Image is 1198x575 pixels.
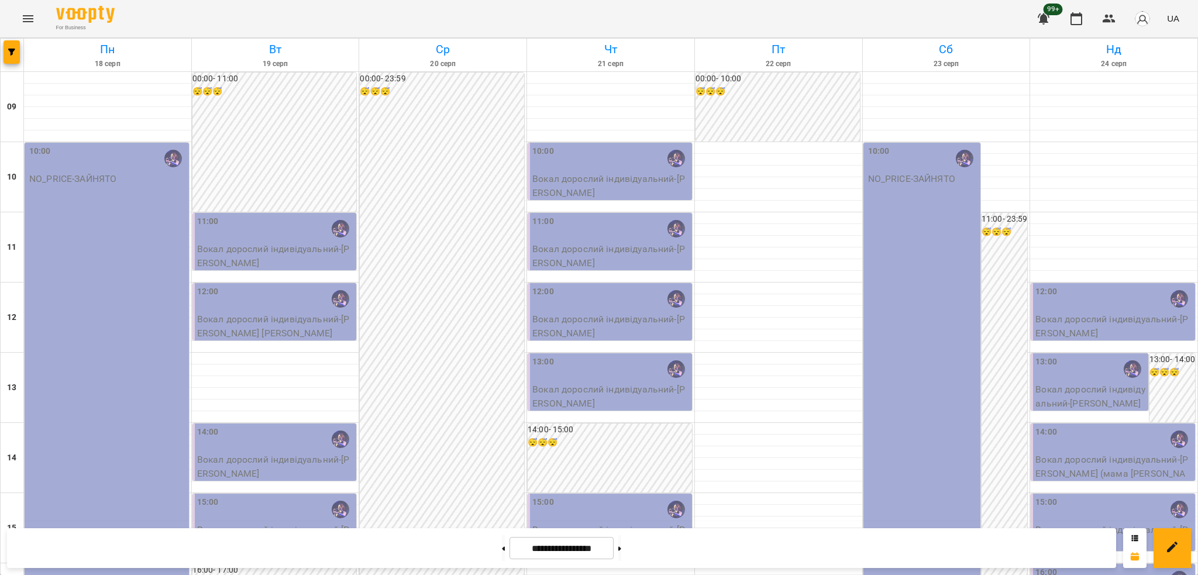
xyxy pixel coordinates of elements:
p: NO_PRICE - ЗАЙНЯТО [29,172,187,186]
h6: 23 серп [865,58,1028,70]
h6: Ср [361,40,525,58]
h6: 14:00 - 15:00 [528,423,692,436]
label: 13:00 [532,356,554,369]
h6: 😴😴😴 [696,85,860,98]
label: 13:00 [1035,356,1057,369]
h6: 19 серп [194,58,357,70]
h6: 😴😴😴 [528,436,692,449]
p: Вокал дорослий індивідуальний - [PERSON_NAME] [197,242,354,270]
p: Вокал дорослий індивідуальний - [PERSON_NAME] (мама [PERSON_NAME]) [1035,453,1193,494]
label: 15:00 [532,496,554,509]
label: 15:00 [1035,496,1057,509]
img: Христина Андреєва [вокал] [1171,290,1188,308]
label: 14:00 [197,426,219,439]
p: Вокал дорослий індивідуальний - [PERSON_NAME] [197,453,354,480]
h6: 22 серп [697,58,860,70]
label: 12:00 [532,285,554,298]
img: Христина Андреєва [вокал] [1124,360,1141,378]
img: Христина Андреєва [вокал] [667,220,685,237]
h6: 00:00 - 23:59 [360,73,524,85]
h6: 13:00 - 14:00 [1149,353,1195,366]
h6: 18 серп [26,58,190,70]
label: 11:00 [532,215,554,228]
label: 10:00 [29,145,51,158]
img: Христина Андреєва [вокал] [332,220,349,237]
h6: 00:00 - 11:00 [192,73,357,85]
span: 99+ [1044,4,1063,15]
h6: 24 серп [1032,58,1196,70]
img: Христина Андреєва [вокал] [332,290,349,308]
img: Христина Андреєва [вокал] [332,501,349,518]
p: Вокал дорослий індивідуальний - [PERSON_NAME] [1035,312,1193,340]
label: 11:00 [197,215,219,228]
h6: 14 [7,452,16,464]
p: NO_PRICE - ЗАЙНЯТО [868,172,979,186]
img: Христина Андреєва [вокал] [1171,501,1188,518]
img: Христина Андреєва [вокал] [667,150,685,167]
h6: 😴😴😴 [360,85,524,98]
h6: 21 серп [529,58,693,70]
img: Христина Андреєва [вокал] [164,150,182,167]
label: 10:00 [868,145,890,158]
h6: 09 [7,101,16,113]
img: Христина Андреєва [вокал] [956,150,973,167]
h6: 😴😴😴 [192,85,357,98]
p: Вокал дорослий індивідуальний - [PERSON_NAME] [532,312,690,340]
button: UA [1162,8,1184,29]
p: Вокал дорослий індивідуальний - [PERSON_NAME] [532,172,690,199]
h6: Вт [194,40,357,58]
img: Voopty Logo [56,6,115,23]
h6: 13 [7,381,16,394]
h6: Нд [1032,40,1196,58]
span: For Business [56,24,115,32]
button: Menu [14,5,42,33]
img: avatar_s.png [1134,11,1151,27]
img: Христина Андреєва [вокал] [1171,431,1188,448]
h6: Пт [697,40,860,58]
p: Вокал дорослий індивідуальний - [PERSON_NAME] [532,242,690,270]
label: 12:00 [1035,285,1057,298]
img: Христина Андреєва [вокал] [667,501,685,518]
label: 14:00 [1035,426,1057,439]
h6: 10 [7,171,16,184]
label: 15:00 [197,496,219,509]
p: Вокал дорослий індивідуальний - [PERSON_NAME] [PERSON_NAME] [197,312,354,340]
label: 10:00 [532,145,554,158]
span: UA [1167,12,1179,25]
h6: 20 серп [361,58,525,70]
img: Христина Андреєва [вокал] [332,431,349,448]
h6: Сб [865,40,1028,58]
img: Христина Андреєва [вокал] [667,290,685,308]
img: Христина Андреєва [вокал] [667,360,685,378]
p: Вокал дорослий індивідуальний - [PERSON_NAME] [532,383,690,410]
h6: 😴😴😴 [1149,366,1195,379]
h6: 12 [7,311,16,324]
p: Вокал дорослий індивідуальний - [PERSON_NAME] [1035,383,1146,410]
h6: 11:00 - 23:59 [982,213,1027,226]
label: 12:00 [197,285,219,298]
h6: 11 [7,241,16,254]
h6: 😴😴😴 [982,226,1027,239]
h6: Пн [26,40,190,58]
h6: 00:00 - 10:00 [696,73,860,85]
h6: Чт [529,40,693,58]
